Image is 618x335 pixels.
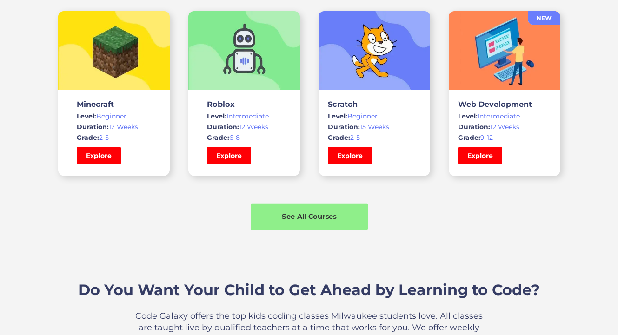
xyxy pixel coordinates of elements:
[207,147,251,164] a: Explore
[207,123,239,131] span: Duration:
[328,112,347,120] span: Level:
[528,11,560,25] a: NEW
[458,112,478,120] span: Level:
[77,123,109,131] span: Duration:
[207,112,226,120] span: Level:
[77,133,99,142] span: Grade:
[207,99,281,109] h3: Roblox
[77,147,121,164] a: Explore
[227,133,229,142] span: :
[458,133,480,142] span: Grade:
[458,112,551,121] div: Intermediate
[328,99,421,109] h3: Scratch
[207,133,281,142] div: 6-8
[251,203,368,230] a: See All Courses
[251,211,368,221] div: See All Courses
[328,147,372,164] a: Explore
[207,112,281,121] div: Intermediate
[328,112,421,121] div: Beginner
[328,133,350,142] span: Grade:
[458,99,551,109] h3: Web Development
[77,133,151,142] div: 2-5
[458,123,490,131] span: Duration:
[458,133,551,142] div: 9-12
[207,133,227,142] span: Grade
[458,122,551,131] div: 12 Weeks
[328,123,360,131] span: Duration:
[77,112,151,121] div: Beginner
[528,13,560,23] div: NEW
[207,122,281,131] div: 12 Weeks
[77,122,151,131] div: 12 Weeks
[328,133,421,142] div: 2-5
[458,147,502,164] a: Explore
[77,112,96,120] span: Level:
[77,99,151,109] h3: Minecraft
[328,122,421,131] div: 15 Weeks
